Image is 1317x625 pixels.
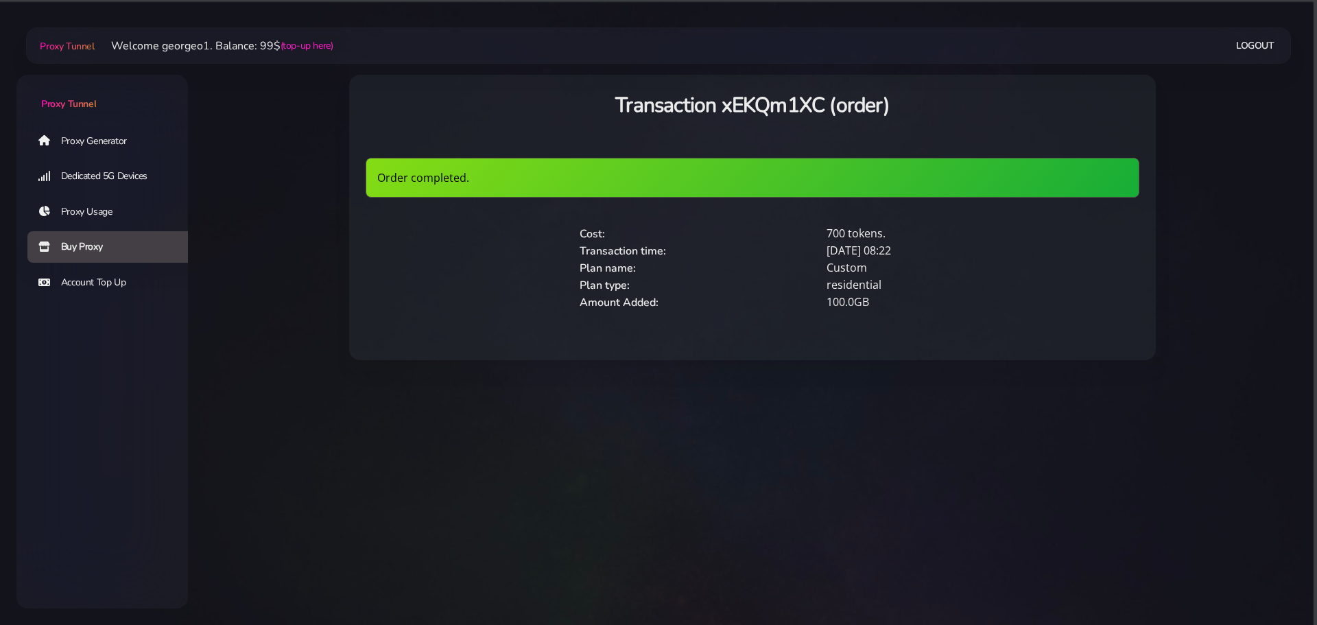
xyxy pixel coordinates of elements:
[16,75,188,111] a: Proxy Tunnel
[27,125,199,156] a: Proxy Generator
[818,294,1065,311] div: 100.0GB
[818,242,1065,259] div: [DATE] 08:22
[40,40,94,53] span: Proxy Tunnel
[580,226,605,241] span: Cost:
[41,97,96,110] span: Proxy Tunnel
[27,267,199,298] a: Account Top Up
[27,196,199,228] a: Proxy Usage
[95,38,333,54] li: Welcome georgeo1. Balance: 99$
[580,261,636,276] span: Plan name:
[818,276,1065,294] div: residential
[580,295,658,310] span: Amount Added:
[818,259,1065,276] div: Custom
[1236,33,1274,58] a: Logout
[27,161,199,192] a: Dedicated 5G Devices
[27,231,199,263] a: Buy Proxy
[281,38,333,53] a: (top-up here)
[1238,546,1300,608] iframe: Webchat Widget
[366,158,1139,198] div: Order completed.
[818,225,1065,242] div: 700 tokens.
[580,244,666,259] span: Transaction time:
[580,278,630,293] span: Plan type:
[366,91,1139,119] h3: Transaction xEKQm1XC (order)
[37,35,94,57] a: Proxy Tunnel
